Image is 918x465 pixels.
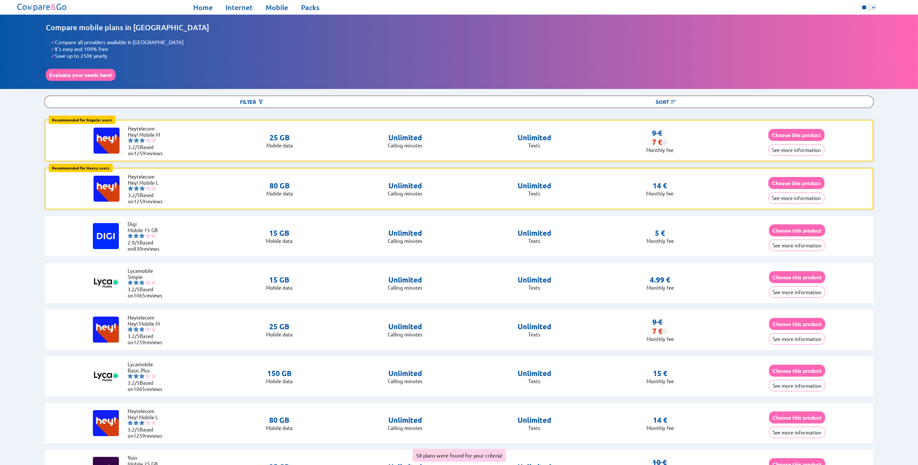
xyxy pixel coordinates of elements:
button: See more information [769,286,825,298]
img: starnr1 [128,138,133,143]
p: 14 € [653,416,667,425]
button: See more information [768,192,824,204]
button: See more information [769,427,825,438]
img: starnr4 [145,186,151,191]
div: 7 € [652,138,667,147]
div: Sort [459,96,874,107]
a: See more information [768,195,824,201]
a: See more information [769,242,825,248]
img: starnr1 [128,373,133,379]
span: ✓ [51,39,55,45]
div: Filter [45,96,459,107]
p: Unlimited [518,416,551,425]
p: 25 GB [266,133,293,142]
a: See more information [769,289,825,295]
span: ✓ [51,45,55,52]
img: starnr3 [139,233,145,238]
p: Mobile data [266,284,293,291]
button: Choose this product [769,318,825,330]
p: Calling minutes [388,190,422,196]
div: 7 € [652,327,668,336]
button: Choose this product [769,224,825,236]
span: 1065 [133,292,145,298]
p: Texts [518,425,551,431]
p: 15 € [653,369,667,378]
li: Yoin [128,455,167,461]
b: Recommended for Heavy users [52,165,109,170]
img: starnr1 [128,233,133,238]
li: Heytelecom [128,125,167,132]
button: Choose this product [769,365,825,377]
p: Monthly fee [647,238,674,244]
p: Monthly fee [647,336,674,342]
span: 3.2/5 [128,333,140,339]
li: Heytelecom [128,173,167,180]
li: Hey! Mobile M [128,132,167,138]
img: starnr1 [128,327,133,332]
img: Logo of Heytelecom [93,410,119,436]
span: 1259 [134,150,145,156]
button: See more information [769,380,825,391]
img: starnr1 [128,186,133,191]
p: Mobile data [266,425,293,431]
p: Calling minutes [388,238,422,244]
img: starnr4 [145,138,151,143]
p: 15 GB [266,275,293,284]
p: Unlimited [518,229,551,238]
p: 25 GB [266,322,293,331]
p: Unlimited [518,322,551,331]
p: Unlimited [388,181,422,190]
a: Mobile [266,3,288,12]
p: Unlimited [388,229,422,238]
img: Logo of Lycamobile [93,363,119,389]
p: Mobile data [266,238,293,244]
p: Monthly fee [646,190,673,196]
img: information [662,329,668,334]
a: Choose this product [768,132,824,138]
img: Logo of Heytelecom [94,128,119,154]
img: starnr1 [128,280,133,285]
p: Mobile data [266,378,293,384]
div: 58 plans were found for your criteria! [413,449,506,462]
p: Unlimited [388,322,422,331]
p: Texts [518,378,551,384]
a: See more information [769,429,825,435]
p: 14 € [653,181,667,190]
img: Logo of Digi [93,223,119,249]
a: Choose this product [768,180,824,186]
a: Choose this product [769,414,825,421]
p: Calling minutes [388,284,422,291]
li: Hey! Mobile L [128,414,167,420]
p: Unlimited [518,181,551,190]
span: 1065 [133,386,145,392]
p: 5 € [655,229,665,238]
img: starnr4 [145,280,150,285]
p: Mobile data [266,190,293,196]
img: starnr4 [145,420,150,425]
s: 9 € [652,129,662,137]
a: Choose this product [769,368,825,374]
img: Button open the filtering menu [258,99,264,105]
li: Lycamobile [128,361,167,367]
img: starnr5 [151,233,156,238]
h1: Compare mobile plans in [GEOGRAPHIC_DATA] [46,23,872,32]
img: starnr3 [140,186,145,191]
li: It's easy and 100% free [51,45,872,52]
li: Based on reviews [128,239,167,252]
li: Based on reviews [128,380,167,392]
button: See more information [769,240,825,251]
span: 2.9/5 [128,239,140,245]
button: See more information [769,333,825,345]
p: Unlimited [518,275,551,284]
img: starnr2 [134,186,139,191]
button: Choose this product [768,129,824,141]
p: 4.99 € [650,275,670,284]
li: Based on reviews [128,333,167,345]
span: 1259 [133,433,145,439]
img: starnr3 [139,280,145,285]
span: ✓ [51,52,55,59]
li: Heytelecom [128,408,167,414]
span: 3.2/5 [128,144,140,150]
p: Texts [518,190,551,196]
li: Hey! Mobile L [128,180,167,186]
